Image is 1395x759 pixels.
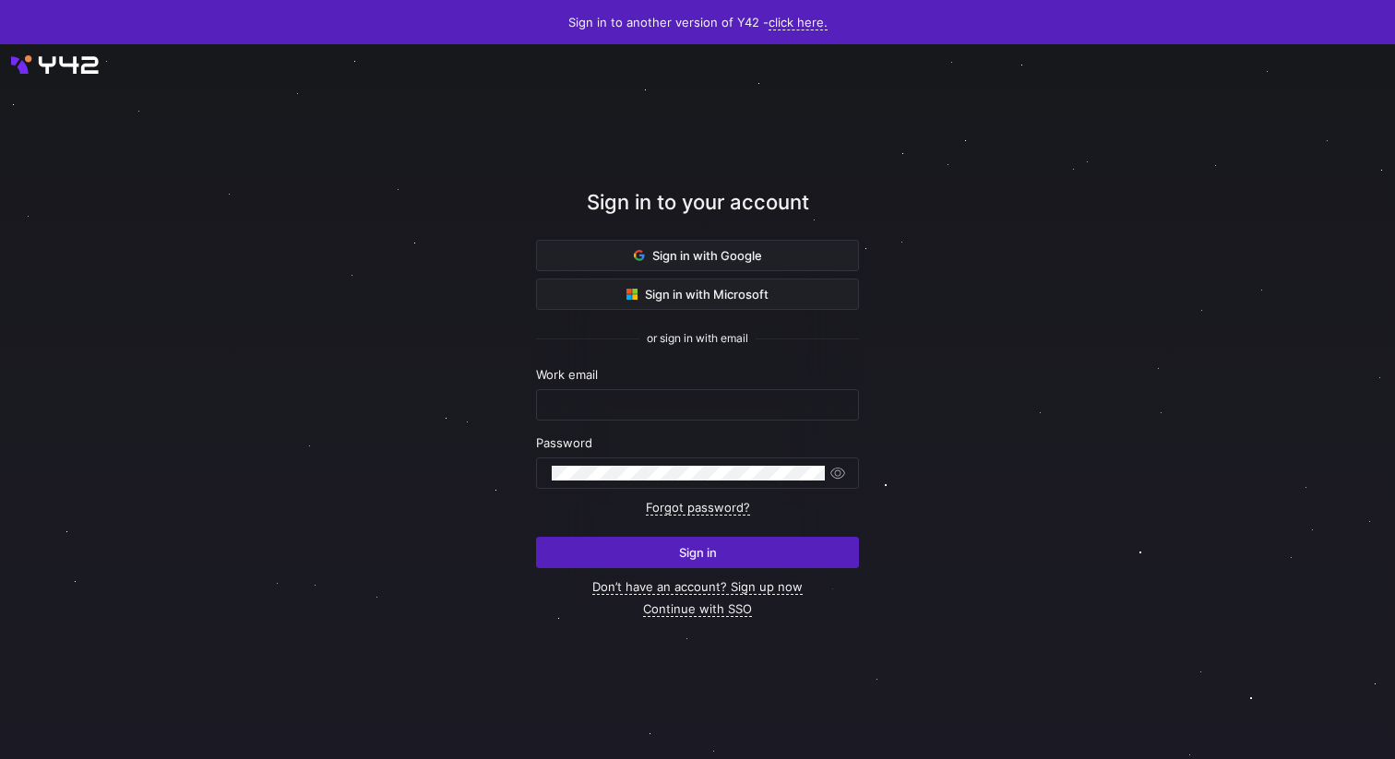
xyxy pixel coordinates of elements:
[536,240,859,271] button: Sign in with Google
[626,287,769,302] span: Sign in with Microsoft
[646,500,750,516] a: Forgot password?
[643,601,752,617] a: Continue with SSO
[536,537,859,568] button: Sign in
[536,279,859,310] button: Sign in with Microsoft
[769,15,828,30] a: click here.
[634,248,762,263] span: Sign in with Google
[679,545,717,560] span: Sign in
[592,579,803,595] a: Don’t have an account? Sign up now
[536,187,859,240] div: Sign in to your account
[536,435,592,450] span: Password
[647,332,748,345] span: or sign in with email
[536,367,598,382] span: Work email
